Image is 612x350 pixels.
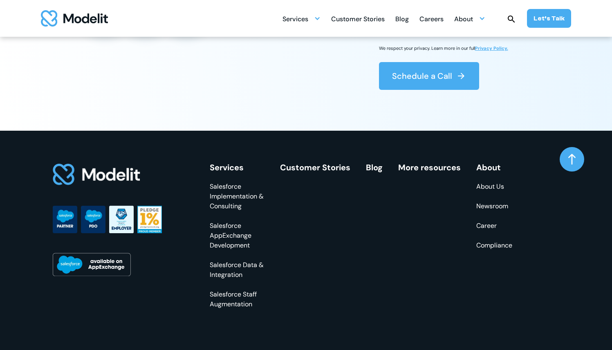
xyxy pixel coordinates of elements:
[475,45,508,51] a: Privacy Policy.
[41,10,108,27] a: home
[210,182,265,211] a: Salesforce Implementation & Consulting
[398,162,461,173] a: More resources
[366,162,383,173] a: Blog
[456,71,466,81] img: arrow right
[210,163,265,172] div: Services
[419,12,444,28] div: Careers
[210,221,265,250] a: Salesforce AppExchange Development
[395,11,409,27] a: Blog
[210,290,265,309] a: Salesforce Staff Augmentation
[476,182,512,192] a: About Us
[282,11,321,27] div: Services
[527,9,571,28] a: Let’s Talk
[210,260,265,280] a: Salesforce Data & Integration
[379,45,508,51] p: We respect your privacy. Learn more in our full
[568,154,576,165] img: arrow up
[280,162,350,173] a: Customer Stories
[454,12,473,28] div: About
[419,11,444,27] a: Careers
[476,163,512,172] div: About
[331,11,385,27] a: Customer Stories
[534,14,565,23] div: Let’s Talk
[392,70,452,82] div: Schedule a Call
[282,12,308,28] div: Services
[395,12,409,28] div: Blog
[476,221,512,231] a: Career
[331,12,385,28] div: Customer Stories
[476,201,512,211] a: Newsroom
[379,62,479,90] button: Schedule a Call
[53,163,141,186] img: footer logo
[454,11,485,27] div: About
[41,10,108,27] img: modelit logo
[476,241,512,250] a: Compliance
